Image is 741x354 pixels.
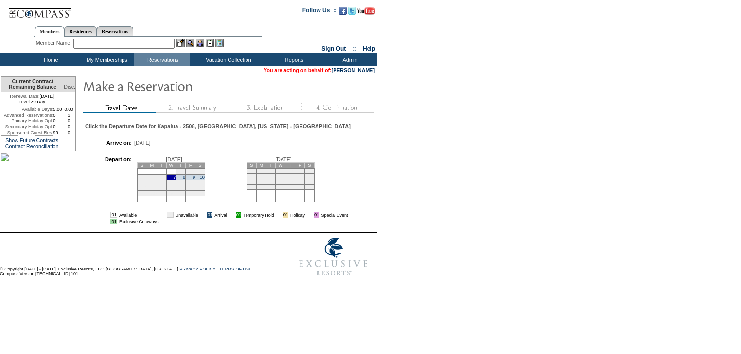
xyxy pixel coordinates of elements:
img: Shot-11-010.jpg [1,153,9,161]
span: You are acting on behalf of: [264,67,375,73]
a: Members [35,26,65,37]
a: TERMS OF USE [219,267,252,271]
img: b_edit.gif [176,39,185,47]
a: Contract Reconciliation [5,143,59,149]
td: 28 [166,190,176,196]
td: 01 [236,212,241,218]
td: Available [119,212,159,218]
td: Exclusive Getaways [119,219,159,224]
td: 8 [247,173,256,179]
td: M [256,162,266,168]
td: 5 [285,168,295,173]
img: Reservations [206,39,214,47]
td: 0 [62,124,75,130]
td: Special Event [321,212,348,218]
td: Follow Us :: [302,6,337,17]
td: 22 [176,185,186,190]
td: 18 [138,185,147,190]
td: 23 [256,184,266,189]
a: Reservations [97,26,133,36]
td: Vacation Collection [190,53,265,66]
img: i.gif [160,212,165,217]
td: 4 [276,168,285,173]
td: 16 [256,179,266,184]
td: W [276,162,285,168]
img: b_calculator.gif [215,39,224,47]
a: Residences [64,26,97,36]
td: 26 [147,190,157,196]
span: [DATE] [275,156,292,162]
td: 5.00 [53,106,62,112]
td: 3 [266,168,276,173]
td: T [157,162,166,168]
td: 28 [304,184,314,189]
a: Sign Out [321,45,346,52]
td: Home [22,53,78,66]
td: T [266,162,276,168]
td: 1 [176,168,186,174]
td: [DATE] [1,92,62,99]
td: 17 [266,179,276,184]
td: My Memberships [78,53,134,66]
td: M [147,162,157,168]
td: 14 [304,173,314,179]
td: T [285,162,295,168]
span: Level: [18,99,31,105]
td: 25 [276,184,285,189]
td: 20 [295,179,305,184]
td: 6 [157,174,166,180]
td: 30 [186,190,195,196]
td: 30 Day [1,99,62,106]
td: 19 [147,185,157,190]
img: Become our fan on Facebook [339,7,347,15]
td: 99 [53,130,62,135]
td: 26 [285,184,295,189]
td: 1 [247,168,256,173]
td: 19 [285,179,295,184]
img: Exclusive Resorts [290,233,377,281]
a: 9 [193,175,195,180]
td: 2 [256,168,266,173]
img: i.gif [229,212,234,217]
td: Current Contract Remaining Balance [1,77,62,92]
td: 01 [207,212,212,218]
td: 3 [195,168,205,174]
img: step3_state1.gif [229,103,301,113]
td: 01 [110,212,117,218]
td: T [176,162,186,168]
a: Become our fan on Facebook [339,10,347,16]
td: 23 [186,185,195,190]
img: View [186,39,194,47]
td: S [195,162,205,168]
td: 4 [138,174,147,180]
td: 31 [195,190,205,196]
td: 0.00 [62,106,75,112]
td: 7 [166,174,176,180]
td: 0 [53,112,62,118]
a: PRIVACY POLICY [179,267,215,271]
td: 9 [256,173,266,179]
img: Subscribe to our YouTube Channel [357,7,375,15]
img: step2_state1.gif [156,103,229,113]
td: Secondary Holiday Opt: [1,124,53,130]
td: 20 [157,185,166,190]
a: Follow us on Twitter [348,10,356,16]
td: 11 [138,180,147,185]
td: 13 [295,173,305,179]
img: Impersonate [196,39,204,47]
img: i.gif [276,212,281,217]
td: S [247,162,256,168]
td: 27 [295,184,305,189]
a: [PERSON_NAME] [332,67,375,73]
td: 0 [62,118,75,124]
span: [DATE] [166,156,182,162]
td: 1 [62,112,75,118]
td: 13 [157,180,166,185]
td: Depart on: [90,156,132,205]
img: Follow us on Twitter [348,7,356,15]
td: Temporary Hold [243,212,274,218]
td: 29 [176,190,186,196]
td: 0 [53,124,62,130]
a: 8 [183,175,185,180]
td: 17 [195,180,205,185]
